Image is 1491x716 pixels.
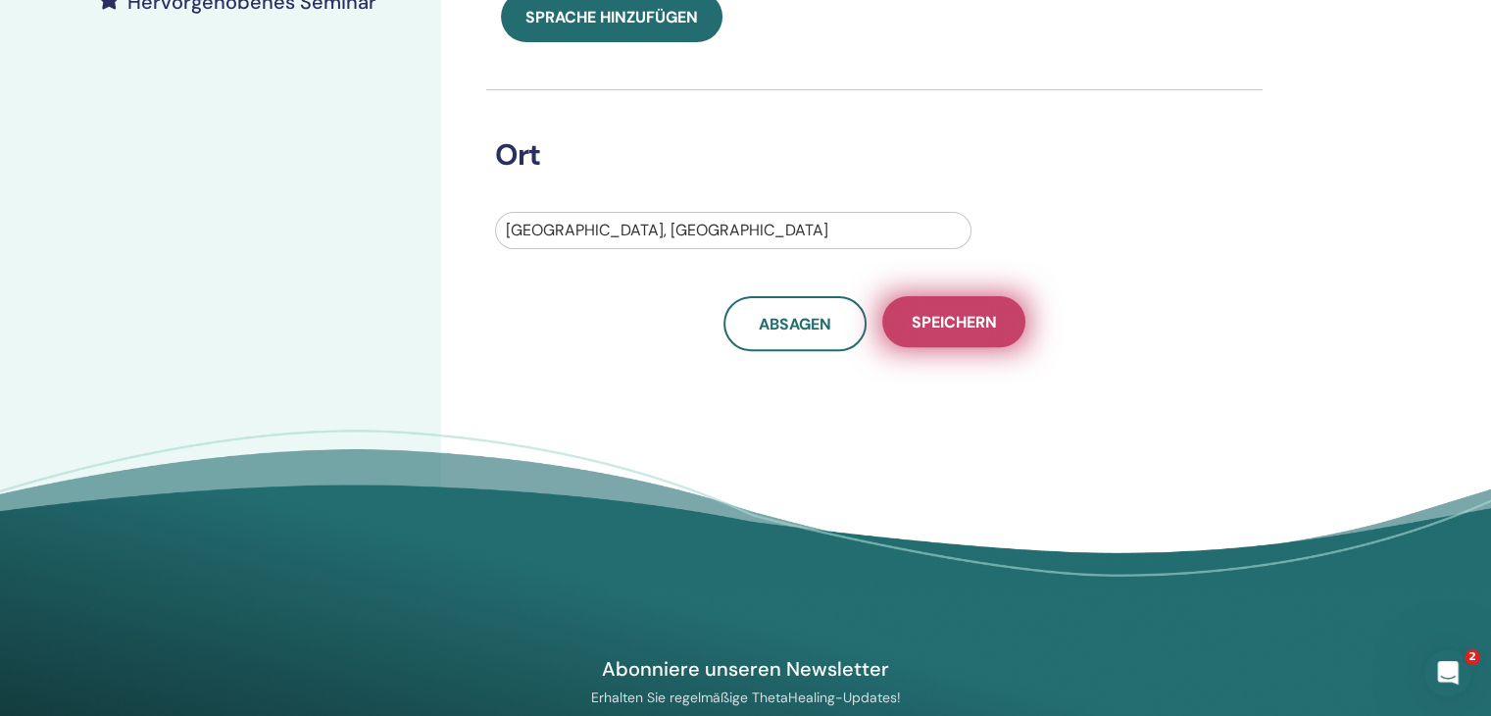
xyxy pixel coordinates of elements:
h3: Ort [483,137,1236,173]
span: Sprache hinzufügen [525,7,698,27]
span: Absagen [759,314,831,334]
span: 2 [1465,649,1480,665]
iframe: Intercom live chat [1424,649,1471,696]
button: Speichern [882,296,1025,347]
h4: Abonniere unseren Newsletter [520,656,972,682]
span: Speichern [912,312,997,332]
p: Erhalten Sie regelmäßige ThetaHealing-Updates! [520,689,972,706]
a: Absagen [723,296,867,351]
